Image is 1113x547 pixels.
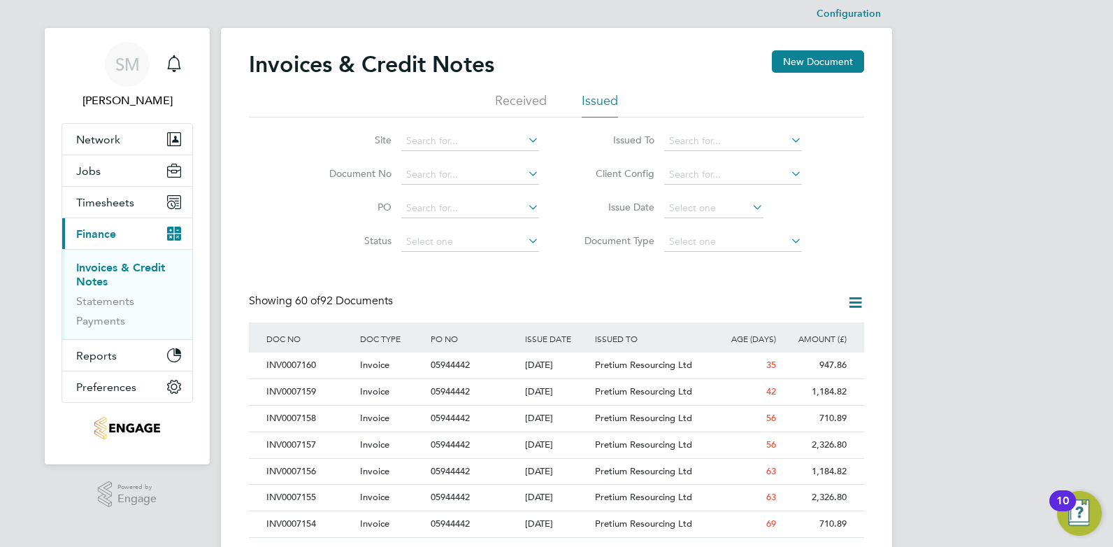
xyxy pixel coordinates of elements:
input: Search for... [664,165,802,185]
button: Network [62,124,192,155]
span: 56 [766,439,776,450]
div: 710.89 [780,406,850,432]
span: 05944442 [431,465,470,477]
span: 35 [766,359,776,371]
button: Reports [62,340,192,371]
div: [DATE] [522,511,592,537]
span: 92 Documents [295,294,393,308]
a: SM[PERSON_NAME] [62,42,193,109]
span: 60 of [295,294,320,308]
span: 05944442 [431,412,470,424]
div: DOC NO [263,322,357,355]
a: Go to home page [62,417,193,439]
input: Search for... [401,132,539,151]
div: [DATE] [522,406,592,432]
span: Reports [76,349,117,362]
a: Powered byEngage [98,481,157,508]
div: [DATE] [522,379,592,405]
div: Finance [62,249,192,339]
label: Issue Date [574,201,654,213]
span: Invoice [360,491,389,503]
span: Preferences [76,381,136,394]
span: Invoice [360,385,389,397]
label: Client Config [574,167,654,180]
a: Invoices & Credit Notes [76,261,165,288]
button: Preferences [62,371,192,402]
label: Issued To [574,134,654,146]
div: 710.89 [780,511,850,537]
span: Invoice [360,412,389,424]
label: PO [311,201,392,213]
input: Search for... [401,199,539,218]
button: Finance [62,218,192,249]
input: Select one [401,232,539,252]
span: 05944442 [431,439,470,450]
span: Pretium Resourcing Ltd [595,385,692,397]
h2: Invoices & Credit Notes [249,50,494,78]
div: [DATE] [522,485,592,511]
div: [DATE] [522,432,592,458]
button: Open Resource Center, 10 new notifications [1057,491,1102,536]
div: 1,184.82 [780,459,850,485]
div: INV0007157 [263,432,357,458]
input: Search for... [401,165,539,185]
span: SM [115,55,140,73]
span: 05944442 [431,385,470,397]
button: Jobs [62,155,192,186]
li: Issued [582,92,618,118]
span: 05944442 [431,359,470,371]
li: Received [495,92,547,118]
span: Invoice [360,439,389,450]
span: Pretium Resourcing Ltd [595,359,692,371]
span: Invoice [360,359,389,371]
div: [DATE] [522,353,592,378]
span: Powered by [117,481,157,493]
label: Document No [311,167,392,180]
div: INV0007154 [263,511,357,537]
div: [DATE] [522,459,592,485]
span: Steph Millard [62,92,193,109]
button: New Document [772,50,864,73]
span: Engage [117,493,157,505]
div: AMOUNT (£) [780,322,850,355]
button: Timesheets [62,187,192,218]
div: 2,326.80 [780,485,850,511]
span: Timesheets [76,196,134,209]
div: 947.86 [780,353,850,378]
div: INV0007155 [263,485,357,511]
span: Pretium Resourcing Ltd [595,412,692,424]
div: INV0007156 [263,459,357,485]
div: INV0007160 [263,353,357,378]
div: Showing [249,294,396,308]
input: Search for... [664,132,802,151]
div: 10 [1056,501,1069,519]
nav: Main navigation [45,28,210,464]
span: 63 [766,465,776,477]
span: Pretium Resourcing Ltd [595,518,692,530]
span: Pretium Resourcing Ltd [595,465,692,477]
span: Invoice [360,518,389,530]
span: Invoice [360,465,389,477]
span: Jobs [76,164,101,178]
div: INV0007158 [263,406,357,432]
span: Pretium Resourcing Ltd [595,491,692,503]
div: INV0007159 [263,379,357,405]
a: Statements [76,294,134,308]
span: Network [76,133,120,146]
div: 2,326.80 [780,432,850,458]
div: AGE (DAYS) [709,322,780,355]
div: 1,184.82 [780,379,850,405]
label: Document Type [574,234,654,247]
label: Site [311,134,392,146]
label: Status [311,234,392,247]
span: 05944442 [431,491,470,503]
a: Payments [76,314,125,327]
span: 56 [766,412,776,424]
div: PO NO [427,322,521,355]
div: DOC TYPE [357,322,427,355]
span: 05944442 [431,518,470,530]
div: ISSUED TO [591,322,709,355]
div: ISSUE DATE [522,322,592,355]
img: jjfox-logo-retina.png [94,417,159,439]
span: 42 [766,385,776,397]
